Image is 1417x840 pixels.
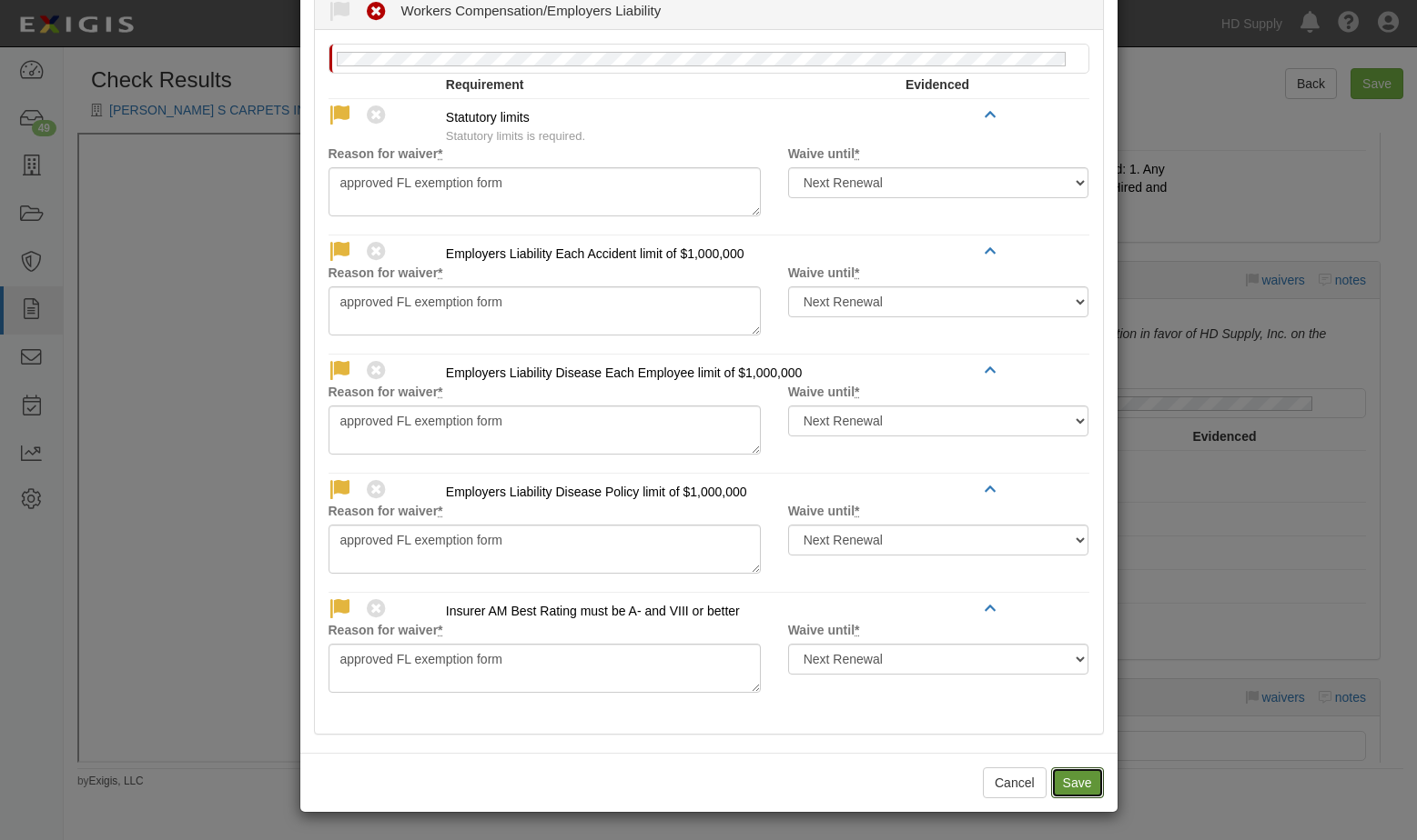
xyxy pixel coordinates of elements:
label: Waive until [788,145,860,163]
span: Employers Liability Disease Each Employee limit of $1,000,000 [446,365,802,380]
abbr: required [855,146,859,161]
abbr: required [855,265,859,280]
span: Insurer AM Best Rating must be A- and VIII or better [446,604,740,618]
abbr: required [855,504,859,518]
label: Waive until [788,383,860,401]
span: Employers Liability Disease Policy limit of $1,000,000 [446,485,747,499]
abbr: required [855,623,859,637]
label: Waive until [788,502,860,520]
label: Waive until [788,621,860,639]
abbr: required [855,385,859,399]
span: Employers Liability Each Accident limit of $1,000,000 [446,246,744,261]
label: Waive until [788,264,860,282]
